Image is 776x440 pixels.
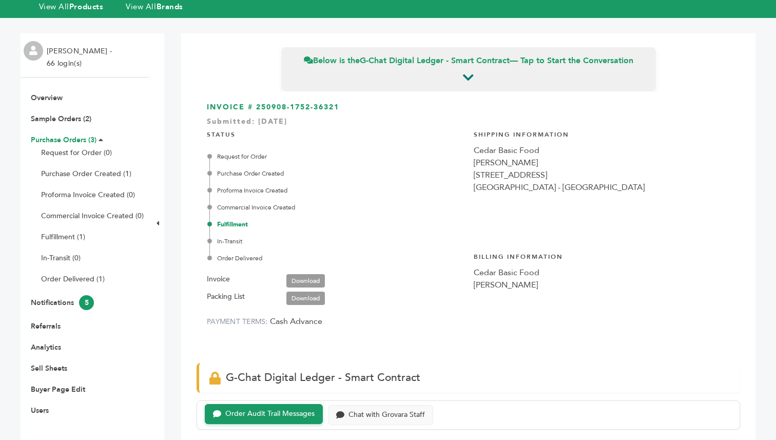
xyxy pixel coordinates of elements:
[31,406,49,415] a: Users
[304,55,633,66] span: Below is the — Tap to Start the Conversation
[31,114,91,124] a: Sample Orders (2)
[41,211,144,221] a: Commercial Invoice Created (0)
[209,152,463,161] div: Request for Order
[209,254,463,263] div: Order Delivered
[207,317,268,327] label: PAYMENT TERMS:
[226,370,420,385] span: G-Chat Digital Ledger - Smart Contract
[360,55,510,66] strong: G-Chat Digital Ledger - Smart Contract
[41,169,131,179] a: Purchase Order Created (1)
[31,135,96,145] a: Purchase Orders (3)
[286,274,325,288] a: Download
[286,292,325,305] a: Download
[474,169,730,181] div: [STREET_ADDRESS]
[31,93,63,103] a: Overview
[207,273,230,285] label: Invoice
[31,321,61,331] a: Referrals
[209,237,463,246] div: In-Transit
[207,117,730,132] div: Submitted: [DATE]
[41,232,85,242] a: Fulfillment (1)
[41,274,105,284] a: Order Delivered (1)
[348,411,425,419] div: Chat with Grovara Staff
[69,2,103,12] strong: Products
[31,385,85,394] a: Buyer Page Edit
[47,45,114,70] li: [PERSON_NAME] - 66 login(s)
[41,148,112,158] a: Request for Order (0)
[225,410,315,418] div: Order Audit Trail Messages
[474,123,730,144] h4: Shipping Information
[270,316,322,327] span: Cash Advance
[41,253,81,263] a: In-Transit (0)
[31,342,61,352] a: Analytics
[209,169,463,178] div: Purchase Order Created
[209,203,463,212] div: Commercial Invoice Created
[474,157,730,169] div: [PERSON_NAME]
[79,295,94,310] span: 5
[41,190,135,200] a: Proforma Invoice Created (0)
[474,245,730,266] h4: Billing Information
[24,41,43,61] img: profile.png
[31,298,94,308] a: Notifications5
[474,144,730,157] div: Cedar Basic Food
[31,364,67,373] a: Sell Sheets
[474,181,730,194] div: [GEOGRAPHIC_DATA] - [GEOGRAPHIC_DATA]
[209,186,463,195] div: Proforma Invoice Created
[39,2,104,12] a: View AllProducts
[474,279,730,291] div: [PERSON_NAME]
[207,123,463,144] h4: STATUS
[157,2,183,12] strong: Brands
[209,220,463,229] div: Fulfillment
[207,291,245,303] label: Packing List
[474,266,730,279] div: Cedar Basic Food
[126,2,183,12] a: View AllBrands
[207,102,730,112] h3: INVOICE # 250908-1752-36321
